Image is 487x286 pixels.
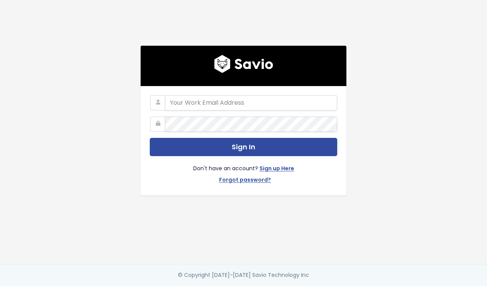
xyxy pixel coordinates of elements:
[214,55,273,73] img: logo600x187.a314fd40982d.png
[150,138,337,157] button: Sign In
[219,175,271,186] a: Forgot password?
[165,95,337,110] input: Your Work Email Address
[178,270,309,280] div: © Copyright [DATE]-[DATE] Savio Technology Inc
[150,156,337,186] div: Don't have an account?
[260,164,294,175] a: Sign up Here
